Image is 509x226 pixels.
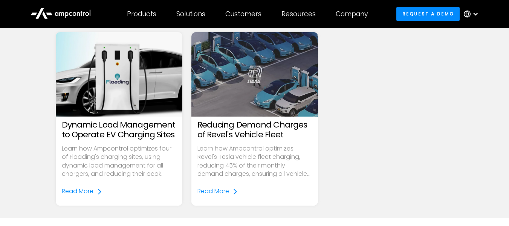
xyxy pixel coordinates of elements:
[62,120,176,140] h3: Dynamic Load Management to Operate EV Charging Sites
[62,145,176,178] p: Learn how Ampcontrol optimizes four of Floading's charging sites, using dynamic load management f...
[62,187,93,195] div: Read More
[336,10,368,18] div: Company
[281,10,316,18] div: Resources
[396,7,460,21] a: Request a demo
[176,10,205,18] div: Solutions
[127,10,156,18] div: Products
[197,120,312,140] h3: Reducing Demand Charges of Revel's Vehicle Fleet
[197,145,312,178] p: Learn how Ampcontrol optimizes Revel's Tesla vehicle fleet charging, reducing 45% of their monthl...
[225,10,261,18] div: Customers
[197,187,238,195] a: Read More
[62,187,102,195] a: Read More
[197,187,229,195] div: Read More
